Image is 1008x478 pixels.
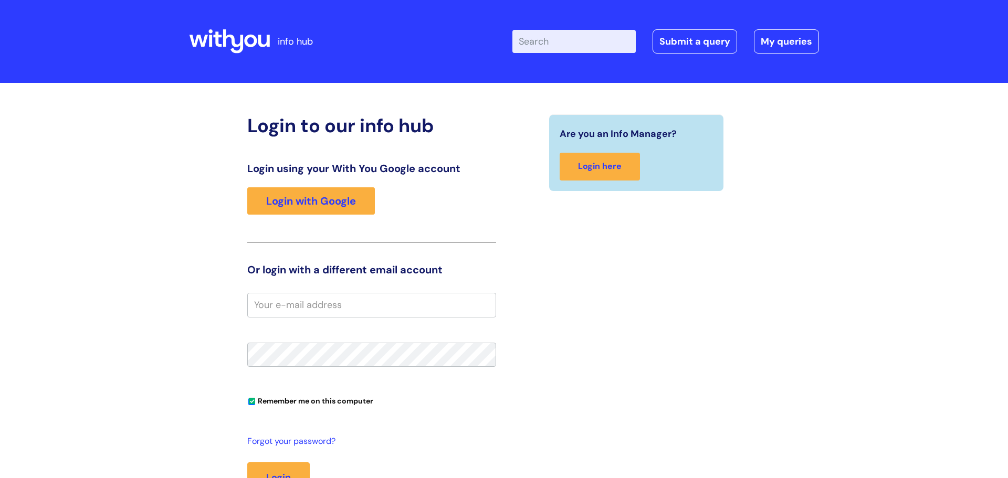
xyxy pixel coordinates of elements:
input: Your e-mail address [247,293,496,317]
p: info hub [278,33,313,50]
a: Login with Google [247,187,375,215]
label: Remember me on this computer [247,394,373,406]
input: Remember me on this computer [248,398,255,405]
input: Search [512,30,636,53]
span: Are you an Info Manager? [560,125,677,142]
a: Login here [560,153,640,180]
h3: Or login with a different email account [247,263,496,276]
h3: Login using your With You Google account [247,162,496,175]
a: Forgot your password? [247,434,491,449]
h2: Login to our info hub [247,114,496,137]
div: You can uncheck this option if you're logging in from a shared device [247,392,496,409]
a: Submit a query [653,29,737,54]
a: My queries [754,29,819,54]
